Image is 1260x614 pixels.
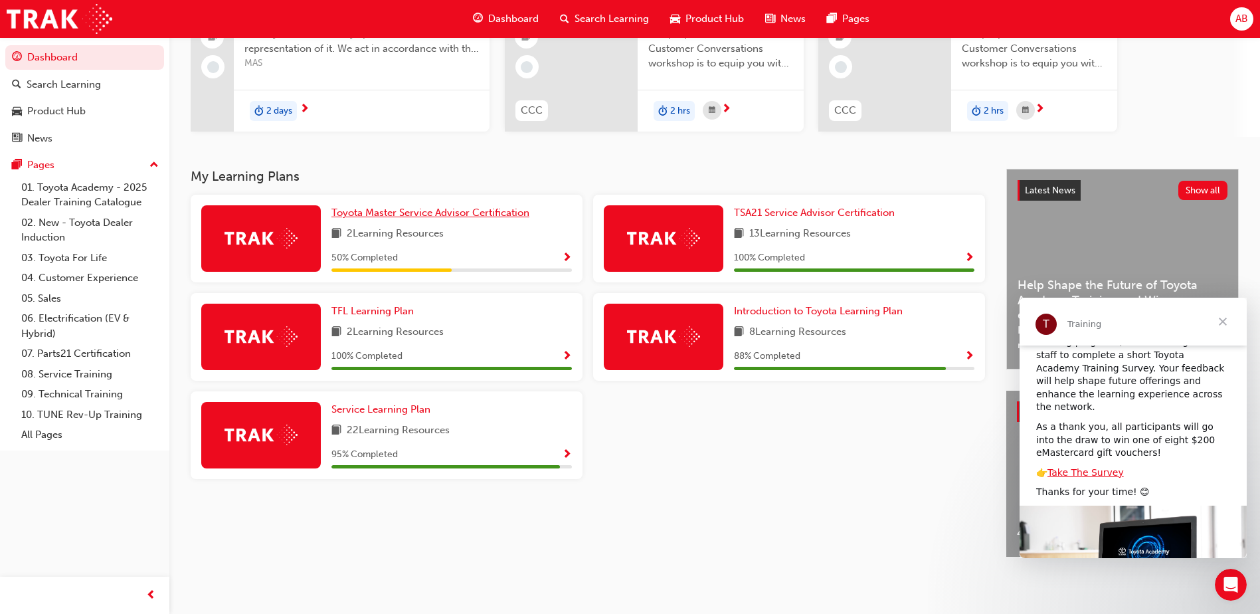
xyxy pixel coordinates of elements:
span: 2 Learning Resources [347,226,444,243]
span: Service Learning Plan [331,403,430,415]
span: 13 Learning Resources [749,226,851,243]
span: book-icon [331,226,341,243]
a: pages-iconPages [816,5,880,33]
img: Trak [225,326,298,347]
iframe: Intercom live chat message [1020,298,1247,558]
a: 10. TUNE Rev-Up Training [16,405,164,425]
span: prev-icon [146,587,156,604]
a: search-iconSearch Learning [549,5,660,33]
span: 95 % Completed [331,447,398,462]
span: learningRecordVerb_NONE-icon [521,61,533,73]
span: up-icon [149,157,159,174]
button: Pages [5,153,164,177]
button: Show Progress [964,250,974,266]
span: TFL Learning Plan [331,305,414,317]
span: guage-icon [473,11,483,27]
a: 05. Sales [16,288,164,309]
span: car-icon [12,106,22,118]
span: 2 hrs [670,104,690,119]
div: Product Hub [27,104,86,119]
a: TFL Learning Plan [331,304,419,319]
a: Latest NewsShow all [1018,180,1227,201]
span: The purpose of the Confident Customer Conversations workshop is to equip you with tools to commun... [648,26,793,71]
button: Show Progress [562,250,572,266]
span: car-icon [670,11,680,27]
span: Help Shape the Future of Toyota Academy Training and Win an eMastercard! [1018,278,1227,323]
span: 2 hrs [984,104,1004,119]
span: Search Learning [575,11,649,27]
span: MAS [244,56,479,71]
button: Show Progress [562,348,572,365]
a: 04. Customer Experience [16,268,164,288]
span: next-icon [1035,104,1045,116]
a: 4x4 and Towing [1006,391,1176,557]
button: Show all [1178,181,1228,200]
div: Pages [27,157,54,173]
a: 06. Electrification (EV & Hybrid) [16,308,164,344]
a: 07. Parts21 Certification [16,344,164,364]
span: Introduction to Toyota Learning Plan [734,305,903,317]
a: TSA21 Service Advisor Certification [734,205,900,221]
span: next-icon [300,104,310,116]
a: 02. New - Toyota Dealer Induction [16,213,164,248]
span: news-icon [765,11,775,27]
span: Toyota Master Service Advisor Certification [331,207,529,219]
a: news-iconNews [755,5,816,33]
span: calendar-icon [709,102,715,119]
span: Show Progress [562,351,572,363]
div: News [27,131,52,146]
span: News [780,11,806,27]
a: Product HubShow all [1017,401,1228,423]
span: 8 Learning Resources [749,324,846,341]
span: Show Progress [562,253,572,264]
span: 50 % Completed [331,251,398,266]
span: TSA21 Service Advisor Certification [734,207,895,219]
img: Trak [225,228,298,249]
a: 08. Service Training [16,364,164,385]
span: next-icon [721,104,731,116]
span: Show Progress [964,253,974,264]
img: Trak [627,326,700,347]
span: 100 % Completed [734,251,805,266]
span: calendar-icon [1022,102,1029,119]
span: pages-icon [12,159,22,171]
a: Dashboard [5,45,164,70]
span: 22 Learning Resources [347,423,450,439]
button: Show Progress [964,348,974,365]
span: duration-icon [254,102,264,120]
h3: My Learning Plans [191,169,985,184]
a: 03. Toyota For Life [16,248,164,268]
a: Latest NewsShow allHelp Shape the Future of Toyota Academy Training and Win an eMastercard!Revolu... [1006,169,1239,369]
img: Trak [7,4,112,34]
a: car-iconProduct Hub [660,5,755,33]
img: Trak [225,425,298,445]
span: duration-icon [658,102,668,120]
span: book-icon [734,324,744,341]
span: Pages [842,11,869,27]
a: News [5,126,164,151]
span: book-icon [734,226,744,243]
span: 4x4 and Towing [1017,526,1165,541]
iframe: Intercom live chat [1215,569,1247,601]
span: book-icon [331,324,341,341]
a: Product Hub [5,99,164,124]
a: Search Learning [5,72,164,97]
span: learningRecordVerb_NONE-icon [207,61,219,73]
img: Trak [627,228,700,249]
span: book-icon [331,423,341,439]
span: CCC [834,103,856,118]
span: CCC [521,103,543,118]
span: search-icon [12,79,21,91]
a: Introduction to Toyota Learning Plan [734,304,908,319]
span: pages-icon [827,11,837,27]
span: 88 % Completed [734,349,800,364]
span: 2 Learning Resources [347,324,444,341]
